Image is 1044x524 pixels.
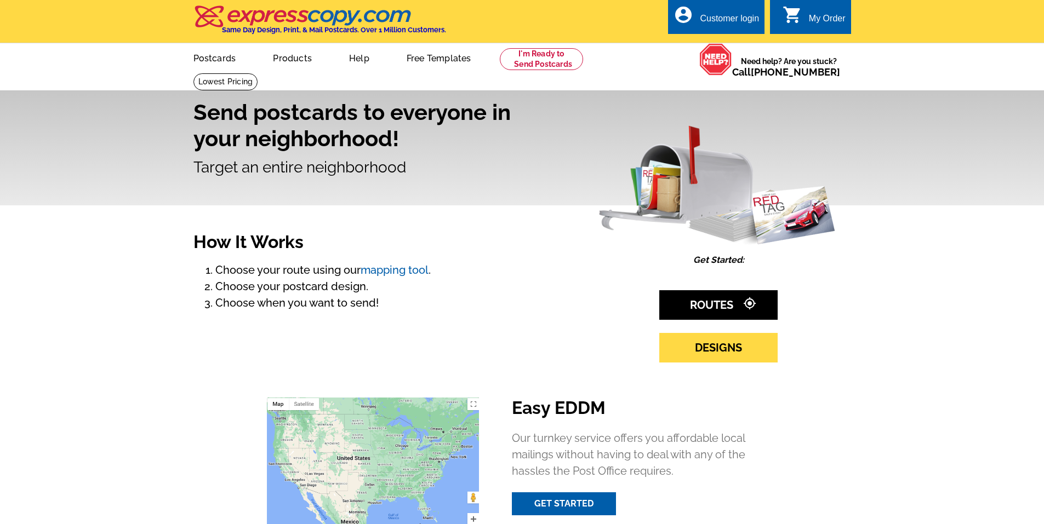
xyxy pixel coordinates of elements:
[361,263,429,277] a: mapping tool
[222,26,446,34] h4: Same Day Design, Print, & Mail Postcards. Over 1 Million Customers.
[659,255,778,286] h4: Get Started:
[599,125,835,245] img: saturated-mail-marketing.png
[389,44,489,70] a: Free Templates
[700,14,759,29] div: Customer login
[512,492,616,515] a: GET STARTED
[512,398,777,421] h2: Easy EDDM
[659,333,778,362] a: DESIGNS
[783,12,846,26] a: shopping_cart My Order
[255,44,329,70] a: Products
[659,290,778,320] a: ROUTESgps_fixed
[732,56,846,78] span: Need help? Are you stuck?
[783,5,802,25] i: shopping_cart
[215,262,568,278] li: Choose your route using our .
[732,66,840,78] span: Call
[215,278,568,295] li: Choose your postcard design.
[674,5,693,25] i: account_circle
[699,43,732,76] img: help
[751,66,840,78] a: [PHONE_NUMBER]
[193,156,851,179] p: Target an entire neighborhood
[332,44,387,70] a: Help
[512,425,777,483] p: Our turnkey service offers you affordable local mailings without having to deal with any of the h...
[193,99,522,152] h1: Send postcards to everyone in your neighborhood!
[176,44,254,70] a: Postcards
[193,13,446,34] a: Same Day Design, Print, & Mail Postcards. Over 1 Million Customers.
[809,14,846,29] div: My Order
[674,12,759,26] a: account_circle Customer login
[215,295,568,311] li: Choose when you want to send!
[743,298,755,310] i: gps_fixed
[193,232,568,257] h2: How It Works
